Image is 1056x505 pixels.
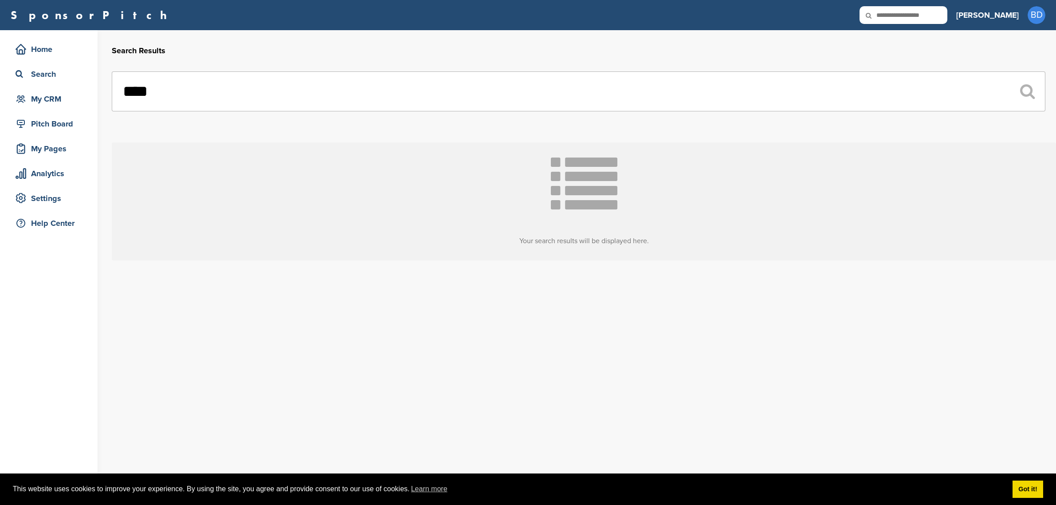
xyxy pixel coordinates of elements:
[13,66,89,82] div: Search
[11,9,173,21] a: SponsorPitch
[956,9,1019,21] h3: [PERSON_NAME]
[956,5,1019,25] a: [PERSON_NAME]
[9,138,89,159] a: My Pages
[9,213,89,233] a: Help Center
[9,163,89,184] a: Analytics
[410,482,449,496] a: learn more about cookies
[13,41,89,57] div: Home
[13,116,89,132] div: Pitch Board
[9,188,89,209] a: Settings
[9,114,89,134] a: Pitch Board
[13,215,89,231] div: Help Center
[13,482,1005,496] span: This website uses cookies to improve your experience. By using the site, you agree and provide co...
[112,236,1056,246] h3: Your search results will be displayed here.
[9,89,89,109] a: My CRM
[1028,6,1045,24] span: BD
[13,141,89,157] div: My Pages
[13,166,89,181] div: Analytics
[9,39,89,59] a: Home
[112,45,1045,57] h2: Search Results
[13,91,89,107] div: My CRM
[1013,481,1043,498] a: dismiss cookie message
[9,64,89,84] a: Search
[13,190,89,206] div: Settings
